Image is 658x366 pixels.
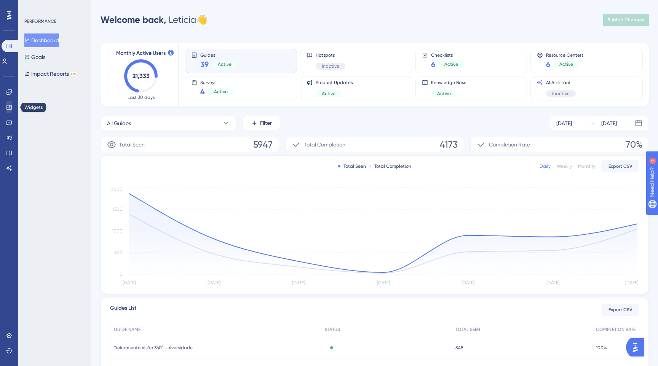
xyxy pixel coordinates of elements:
span: Active [437,91,451,97]
span: Export CSV [608,307,632,313]
button: Publish Changes [603,14,649,26]
span: Last 30 days [128,94,155,100]
span: Guides [200,52,238,57]
span: Treinamento Visão 360° Universidade [114,345,193,351]
span: 100% [596,345,607,351]
span: 4173 [440,138,458,151]
span: Inactive [322,63,339,69]
tspan: 500 [114,250,123,255]
div: Daily [540,163,551,169]
span: COMPLETION RATE [596,326,636,333]
tspan: [DATE] [208,280,220,285]
div: Total Completion [369,163,411,169]
div: Leticia 👋 [101,14,208,26]
tspan: [DATE] [123,280,136,285]
div: [DATE] [556,119,572,128]
span: Product Updates [316,80,353,86]
tspan: [DATE] [625,280,638,285]
button: Dashboard [24,33,59,47]
span: Active [218,61,232,67]
span: STATUS [325,326,340,333]
span: Active [214,89,228,95]
span: Checklists [431,52,464,57]
div: BETA [70,72,77,76]
span: 70% [626,138,642,151]
span: Active [444,61,458,67]
span: Active [559,61,573,67]
span: Completion Rate [489,140,530,149]
span: GUIDE NAME [114,326,141,333]
span: 4 [200,86,205,97]
tspan: 1000 [112,228,123,234]
button: Filter [242,116,280,131]
tspan: [DATE] [546,280,559,285]
tspan: [DATE] [462,280,474,285]
tspan: [DATE] [292,280,305,285]
div: PERFORMANCE [24,18,56,24]
span: AI Assistant [546,80,576,86]
span: Monthly Active Users [116,49,166,58]
span: Export CSV [608,163,632,169]
span: All Guides [107,119,131,128]
button: Goals [24,50,45,64]
tspan: [DATE] [377,280,390,285]
iframe: UserGuiding AI Assistant Launcher [626,336,649,359]
span: Filter [260,119,272,128]
span: 848 [455,345,463,351]
text: 21,333 [133,72,150,80]
button: Export CSV [601,160,639,172]
span: Hotspots [316,52,345,58]
span: Need Help? [18,2,48,11]
button: Export CSV [601,304,639,316]
span: TOTAL SEEN [455,326,480,333]
div: 1 [53,4,55,10]
span: Publish Changes [608,17,644,23]
div: Monthly [578,163,595,169]
span: Total Seen [119,140,145,149]
span: Surveys [200,80,234,85]
div: [DATE] [601,119,617,128]
span: 6 [546,59,550,70]
div: Weekly [557,163,572,169]
tspan: 1500 [113,207,123,212]
tspan: 0 [120,272,123,277]
span: Inactive [552,91,570,97]
span: 39 [200,59,209,70]
span: Guides List [110,304,136,316]
span: 5947 [253,138,273,151]
span: Welcome back, [101,14,166,25]
span: Active [322,91,335,97]
button: Impact ReportsBETA [24,67,77,81]
span: Knowledge Base [431,80,466,86]
div: Total Seen [338,163,366,169]
span: Total Completion [304,140,345,149]
span: 6 [431,59,435,70]
tspan: 2000 [111,187,123,192]
span: Resource Centers [546,52,583,57]
button: All Guides [101,116,236,131]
